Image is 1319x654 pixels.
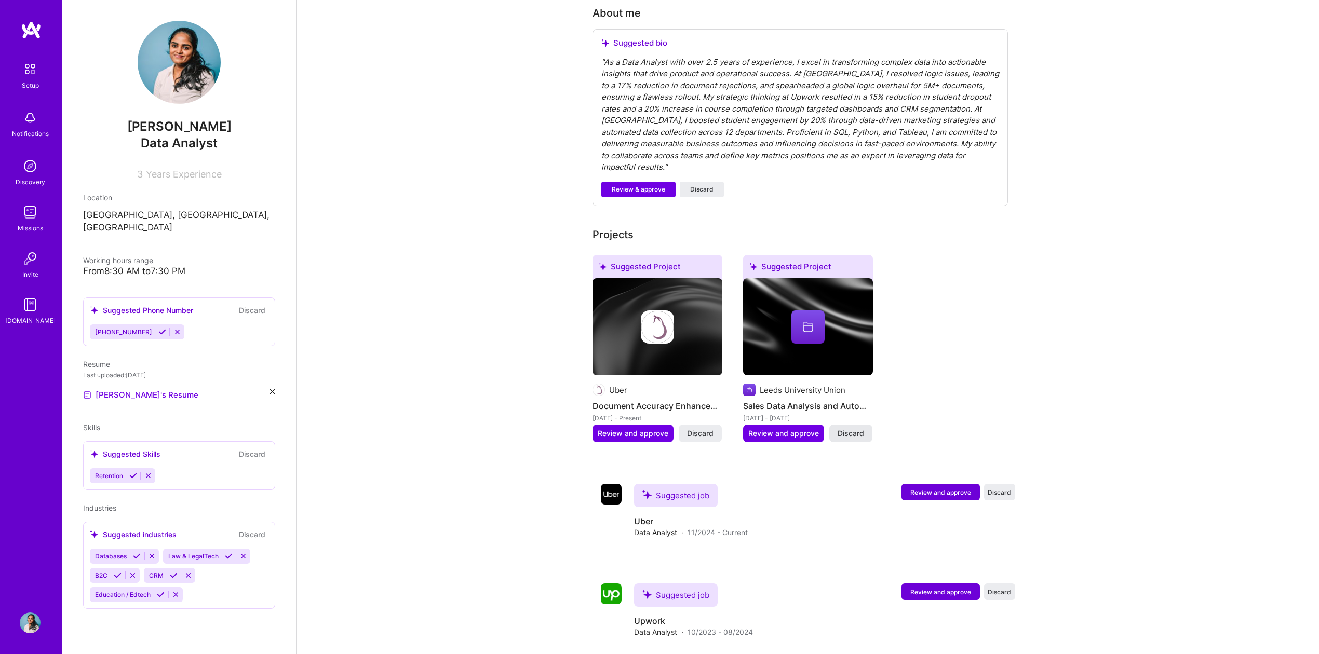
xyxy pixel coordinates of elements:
[225,552,233,560] i: Accept
[95,472,123,480] span: Retention
[601,39,609,47] i: icon SuggestedTeams
[593,227,634,242] div: Projects
[634,515,748,527] h4: Uber
[749,263,757,270] i: icon SuggestedTeams
[609,385,627,396] div: Uber
[688,527,748,538] span: 11/2024 - Current
[95,571,107,579] span: B2C
[743,399,873,413] h4: Sales Data Analysis and Automation
[19,58,41,80] img: setup
[601,57,999,173] div: " As a Data Analyst with over 2.5 years of experience, I excel in transforming complex data into ...
[173,328,181,336] i: Reject
[5,315,56,326] div: [DOMAIN_NAME]
[83,266,275,277] div: From 8:30 AM to 7:30 PM
[236,304,268,316] button: Discard
[236,448,268,460] button: Discard
[601,484,622,505] img: Company logo
[137,169,143,180] span: 3
[680,182,724,197] button: Discard
[743,413,873,424] div: [DATE] - [DATE]
[612,185,665,194] span: Review & approve
[598,428,668,439] span: Review and approve
[83,209,275,234] p: [GEOGRAPHIC_DATA], [GEOGRAPHIC_DATA], [GEOGRAPHIC_DATA]
[593,255,722,282] div: Suggested Project
[20,202,41,223] img: teamwork
[601,583,622,604] img: Company logo
[83,391,91,399] img: Resume
[83,192,275,203] div: Location
[83,423,100,432] span: Skills
[90,305,193,316] div: Suggested Phone Number
[22,80,39,91] div: Setup
[634,527,677,538] span: Data Analyst
[642,590,652,599] i: icon SuggestedTeams
[20,612,41,633] img: User Avatar
[83,370,275,380] div: Last uploaded: [DATE]
[114,571,122,579] i: Accept
[20,248,41,269] img: Invite
[634,583,718,607] div: Suggested job
[149,571,164,579] span: CRM
[133,552,141,560] i: Accept
[690,185,714,194] span: Discard
[688,626,753,637] span: 10/2023 - 08/2024
[593,227,634,242] div: Add projects you've worked on
[910,488,971,497] span: Review and approve
[172,591,180,598] i: Reject
[641,310,674,344] img: Company logo
[146,169,222,180] span: Years Experience
[599,263,607,270] i: icon SuggestedTeams
[743,384,756,396] img: Company logo
[95,552,127,560] span: Databases
[148,552,156,560] i: Reject
[681,527,683,538] span: ·
[984,484,1015,500] button: Discard
[16,176,45,187] div: Discovery
[236,528,268,540] button: Discard
[138,21,221,104] img: User Avatar
[634,615,753,626] h4: Upwork
[593,384,605,396] img: Company logo
[601,38,999,48] div: Suggested bio
[642,490,652,499] i: icon SuggestedTeams
[634,484,718,507] div: Suggested job
[184,571,192,579] i: Reject
[158,328,166,336] i: Accept
[901,583,980,600] button: Review and approve
[681,626,683,637] span: ·
[129,472,137,480] i: Accept
[90,449,99,458] i: icon SuggestedTeams
[593,413,722,424] div: [DATE] - Present
[760,385,845,396] div: Leeds University Union
[170,571,178,579] i: Accept
[95,328,152,336] span: [PHONE_NUMBER]
[141,135,218,151] span: Data Analyst
[20,156,41,176] img: discovery
[129,571,137,579] i: Reject
[20,294,41,315] img: guide book
[90,529,177,540] div: Suggested industries
[168,552,219,560] span: Law & LegalTech
[748,428,819,439] span: Review and approve
[90,530,99,539] i: icon SuggestedTeams
[743,425,824,442] button: Review and approve
[83,256,153,265] span: Working hours range
[144,472,152,480] i: Reject
[83,389,198,401] a: [PERSON_NAME]'s Resume
[743,255,873,282] div: Suggested Project
[988,488,1011,497] span: Discard
[12,128,49,139] div: Notifications
[601,182,676,197] button: Review & approve
[829,425,872,442] button: Discard
[270,389,275,394] i: icon Close
[90,306,99,315] i: icon SuggestedTeams
[21,21,42,39] img: logo
[593,278,722,376] img: cover
[687,428,714,439] span: Discard
[593,425,674,442] button: Review and approve
[239,552,247,560] i: Reject
[18,223,43,234] div: Missions
[83,360,110,369] span: Resume
[988,588,1011,596] span: Discard
[90,448,160,459] div: Suggested Skills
